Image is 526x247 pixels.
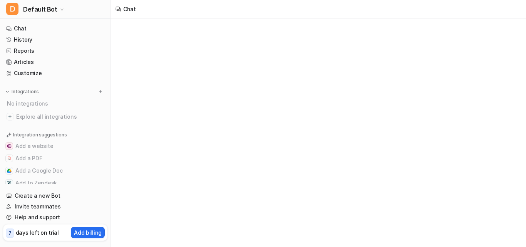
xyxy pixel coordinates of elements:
button: Add a PDFAdd a PDF [3,152,107,165]
img: explore all integrations [6,113,14,121]
a: Explore all integrations [3,111,107,122]
p: Add billing [74,229,102,237]
button: Add to ZendeskAdd to Zendesk [3,177,107,189]
span: D [6,3,18,15]
p: Integration suggestions [13,131,67,138]
a: Invite teammates [3,201,107,212]
img: expand menu [5,89,10,94]
button: Add a websiteAdd a website [3,140,107,152]
button: Add billing [71,227,105,238]
a: Customize [3,68,107,79]
img: Add a Google Doc [7,168,12,173]
a: Articles [3,57,107,67]
a: Reports [3,45,107,56]
img: menu_add.svg [98,89,103,94]
img: Add to Zendesk [7,181,12,185]
button: Add a Google DocAdd a Google Doc [3,165,107,177]
img: Add a PDF [7,156,12,161]
button: Integrations [3,88,41,96]
p: Integrations [12,89,39,95]
a: History [3,34,107,45]
div: No integrations [5,97,107,110]
span: Default Bot [23,4,57,15]
a: Create a new Bot [3,190,107,201]
a: Chat [3,23,107,34]
p: days left on trial [16,229,59,237]
span: Explore all integrations [16,111,104,123]
p: 7 [8,230,12,237]
div: Chat [123,5,136,13]
a: Help and support [3,212,107,223]
img: Add a website [7,144,12,148]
